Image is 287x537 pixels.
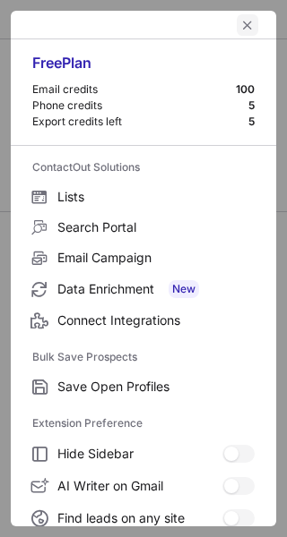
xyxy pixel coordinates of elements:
[11,371,276,402] label: Save Open Profiles
[32,153,255,182] label: ContactOut Solutions
[57,280,255,298] span: Data Enrichment
[32,98,248,113] div: Phone credits
[11,243,276,273] label: Email Campaign
[32,409,255,438] label: Extension Preference
[248,115,255,129] div: 5
[57,478,222,494] span: AI Writer on Gmail
[11,305,276,336] label: Connect Integrations
[236,82,255,97] div: 100
[11,182,276,212] label: Lists
[11,438,276,470] label: Hide Sidebar
[57,510,222,526] span: Find leads on any site
[29,16,47,34] button: right-button
[32,54,255,82] div: Free Plan
[237,14,258,36] button: left-button
[57,446,222,462] span: Hide Sidebar
[32,343,255,371] label: Bulk Save Prospects
[57,379,255,395] span: Save Open Profiles
[11,470,276,502] label: AI Writer on Gmail
[57,312,255,328] span: Connect Integrations
[57,189,255,205] span: Lists
[11,502,276,534] label: Find leads on any site
[11,212,276,243] label: Search Portal
[169,280,199,298] span: New
[11,273,276,305] label: Data Enrichment New
[248,98,255,113] div: 5
[32,82,236,97] div: Email credits
[57,250,255,266] span: Email Campaign
[32,115,248,129] div: Export credits left
[57,219,255,235] span: Search Portal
